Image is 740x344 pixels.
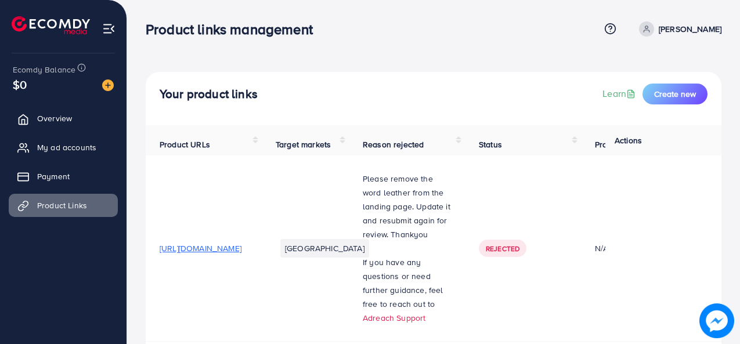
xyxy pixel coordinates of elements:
[595,242,677,254] div: N/A
[363,312,425,324] a: Adreach Support
[12,16,90,34] img: logo
[160,242,241,254] span: [URL][DOMAIN_NAME]
[276,139,331,150] span: Target markets
[363,139,424,150] span: Reason rejected
[659,22,721,36] p: [PERSON_NAME]
[602,87,638,100] a: Learn
[9,107,118,130] a: Overview
[146,21,322,38] h3: Product links management
[37,142,96,153] span: My ad accounts
[9,165,118,188] a: Payment
[634,21,721,37] a: [PERSON_NAME]
[699,303,734,338] img: image
[37,200,87,211] span: Product Links
[13,64,75,75] span: Ecomdy Balance
[280,239,369,258] li: [GEOGRAPHIC_DATA]
[654,88,696,100] span: Create new
[160,87,258,102] h4: Your product links
[37,171,70,182] span: Payment
[37,113,72,124] span: Overview
[615,135,642,146] span: Actions
[9,136,118,159] a: My ad accounts
[479,139,502,150] span: Status
[13,76,27,93] span: $0
[102,79,114,91] img: image
[160,139,210,150] span: Product URLs
[595,139,646,150] span: Product video
[102,22,115,35] img: menu
[642,84,707,104] button: Create new
[9,194,118,217] a: Product Links
[486,244,519,254] span: Rejected
[363,256,443,310] span: If you have any questions or need further guidance, feel free to reach out to
[363,172,451,241] p: Please remove the word leather from the landing page. Update it and resubmit again for review. Th...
